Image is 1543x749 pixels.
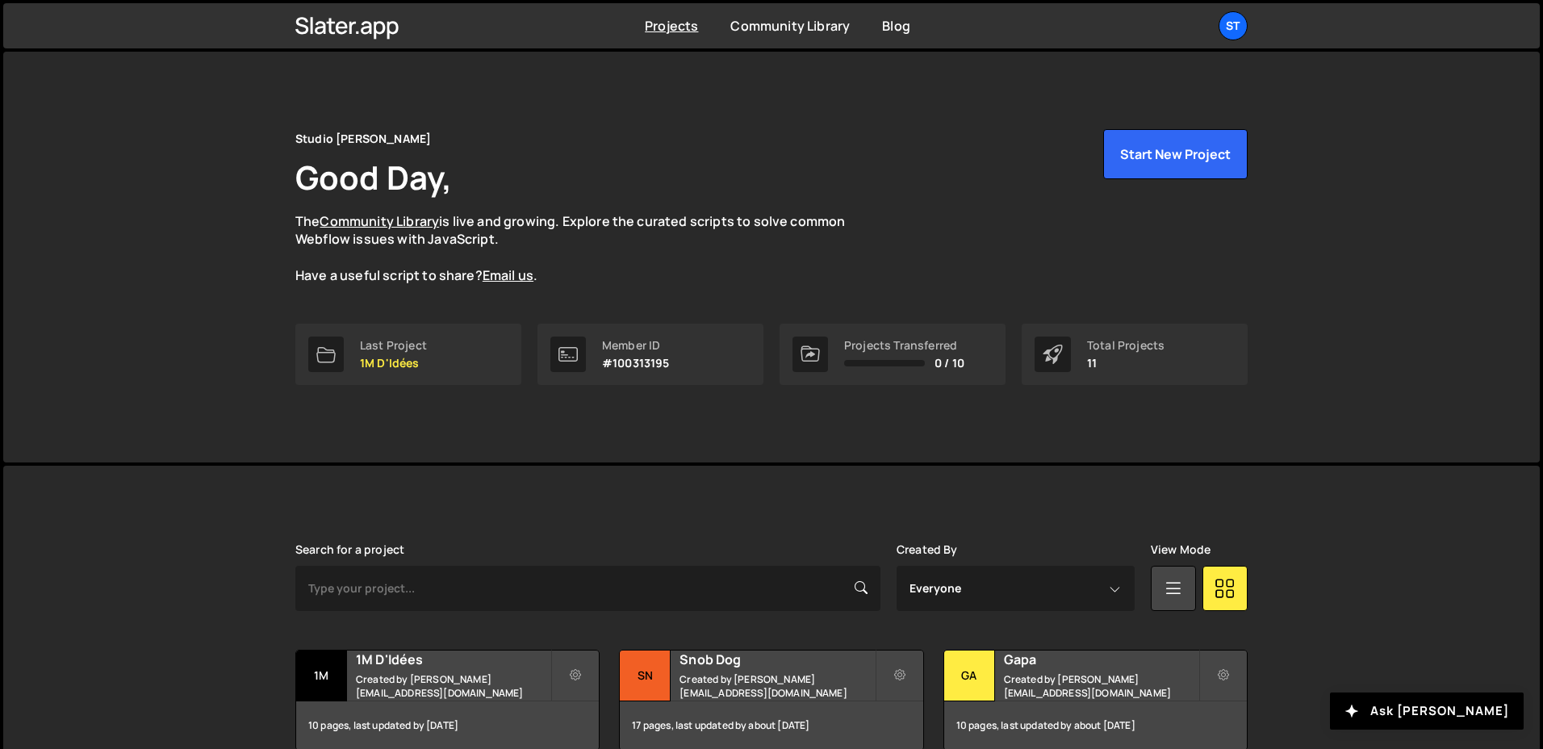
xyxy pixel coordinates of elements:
div: Projects Transferred [844,339,964,352]
div: 1M [296,651,347,701]
p: #100313195 [602,357,670,370]
div: Last Project [360,339,427,352]
div: Member ID [602,339,670,352]
label: Created By [897,543,958,556]
div: Total Projects [1087,339,1165,352]
a: Projects [645,17,698,35]
p: 1M D'Idées [360,357,427,370]
small: Created by [PERSON_NAME][EMAIL_ADDRESS][DOMAIN_NAME] [356,672,550,700]
div: Sn [620,651,671,701]
a: Community Library [730,17,850,35]
button: Ask [PERSON_NAME] [1330,693,1524,730]
small: Created by [PERSON_NAME][EMAIL_ADDRESS][DOMAIN_NAME] [680,672,874,700]
a: Blog [882,17,910,35]
input: Type your project... [295,566,880,611]
p: 11 [1087,357,1165,370]
p: The is live and growing. Explore the curated scripts to solve common Webflow issues with JavaScri... [295,212,876,285]
a: Email us [483,266,533,284]
small: Created by [PERSON_NAME][EMAIL_ADDRESS][DOMAIN_NAME] [1004,672,1198,700]
button: Start New Project [1103,129,1248,179]
div: Studio [PERSON_NAME] [295,129,431,149]
label: Search for a project [295,543,404,556]
a: Last Project 1M D'Idées [295,324,521,385]
a: Community Library [320,212,439,230]
div: Ga [944,651,995,701]
h2: 1M D'Idées [356,651,550,668]
h2: Snob Dog [680,651,874,668]
span: 0 / 10 [935,357,964,370]
h1: Good Day, [295,155,452,199]
h2: Gapa [1004,651,1198,668]
label: View Mode [1151,543,1211,556]
a: St [1219,11,1248,40]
